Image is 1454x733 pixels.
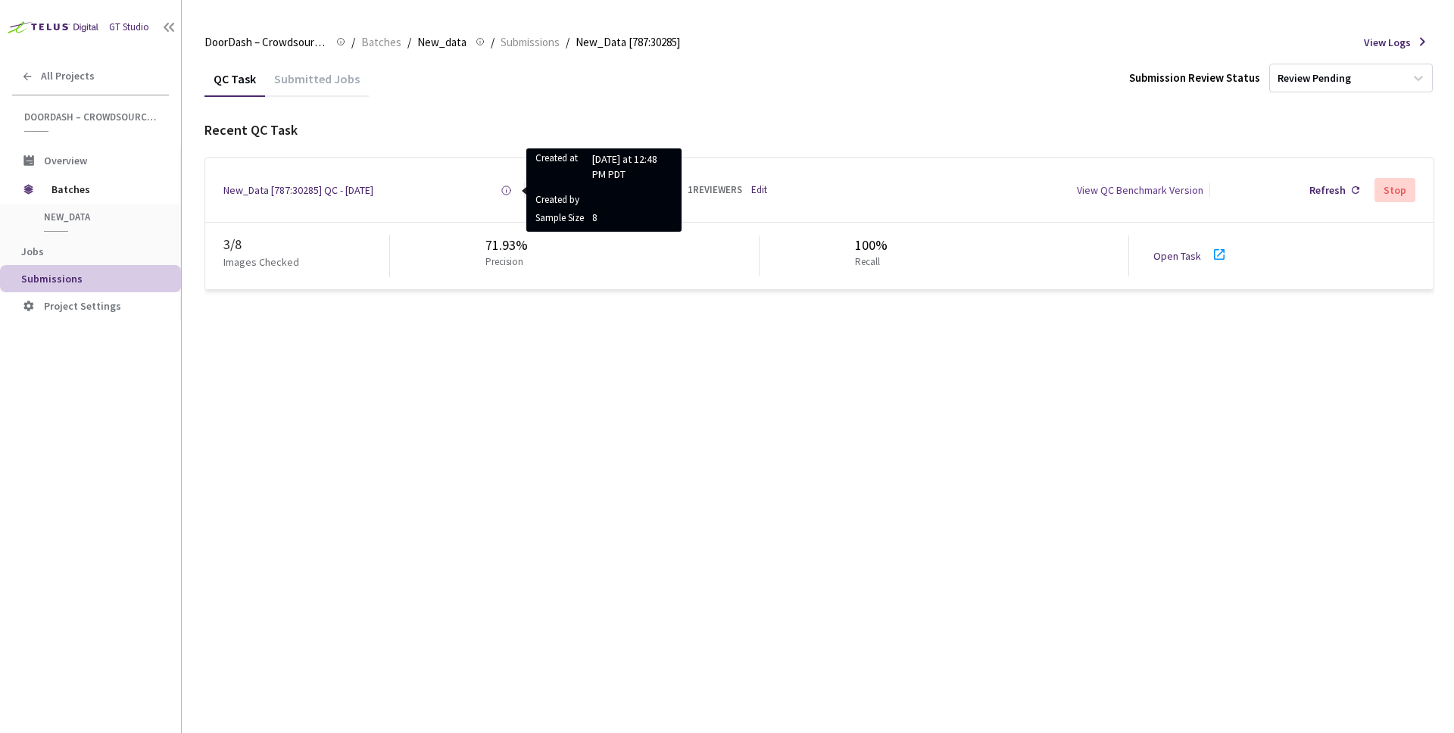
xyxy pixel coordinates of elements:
div: Review Pending [1278,71,1351,86]
span: DoorDash – Crowdsource Catalog Annotation [204,33,327,51]
li: / [351,33,355,51]
li: / [566,33,569,51]
div: View QC Benchmark Version [1077,182,1203,198]
span: 8 [590,211,662,226]
span: New_data [417,33,466,51]
p: Images Checked [223,254,299,270]
span: Overview [44,154,87,167]
span: View Logs [1364,35,1411,50]
div: Submission Review Status [1129,70,1260,86]
a: Open Task [1153,249,1201,263]
span: New_data [44,211,156,223]
div: Recent QC Task [204,120,1434,140]
div: Stop [1384,184,1406,196]
span: Jobs [21,245,44,258]
span: New_Data [787:30285] [576,33,680,51]
span: DoorDash – Crowdsource Catalog Annotation [24,111,160,123]
span: Created at [532,151,590,189]
div: 3 / 8 [223,235,389,254]
li: / [407,33,411,51]
div: Submitted Jobs [265,71,369,97]
div: 100% [855,235,888,255]
div: 71.93% [485,235,529,255]
div: QC Task [204,71,265,97]
div: 1 REVIEWERS [688,183,742,198]
p: Precision [485,255,523,270]
span: Submissions [501,33,560,51]
span: Batches [51,174,155,204]
span: All Projects [41,70,95,83]
a: Batches [358,33,404,50]
div: GT Studio [109,20,149,35]
p: [DATE] at 12:48 PM PDT [592,151,661,182]
a: Edit [751,183,767,198]
span: Project Settings [44,299,121,313]
li: / [491,33,495,51]
p: Recall [855,255,881,270]
span: Sample Size [532,211,590,226]
span: Submissions [21,272,83,285]
a: Submissions [498,33,563,50]
span: Created by [532,193,590,207]
a: New_Data [787:30285] QC - [DATE] [223,182,373,198]
span: Batches [361,33,401,51]
div: Refresh [1309,182,1346,198]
